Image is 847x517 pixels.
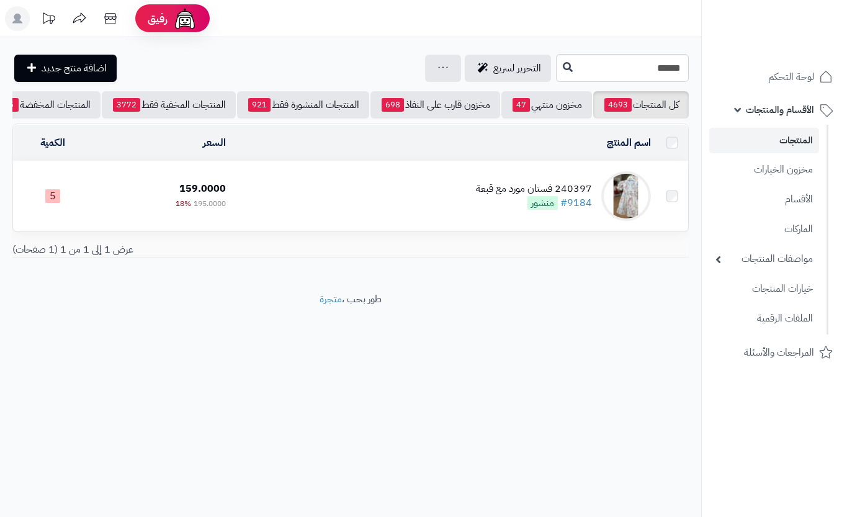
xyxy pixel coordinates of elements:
[709,305,819,332] a: الملفات الرقمية
[560,196,592,210] a: #9184
[744,344,814,361] span: المراجعات والأسئلة
[113,98,140,112] span: 3772
[709,216,819,243] a: الماركات
[465,55,551,82] a: التحرير لسريع
[45,189,60,203] span: 5
[179,181,226,196] span: 159.0000
[709,276,819,302] a: خيارات المنتجات
[173,6,197,31] img: ai-face.png
[709,156,819,183] a: مخزون الخيارات
[607,135,651,150] a: اسم المنتج
[148,11,168,26] span: رفيق
[320,292,342,307] a: متجرة
[203,135,226,150] a: السعر
[593,91,689,119] a: كل المنتجات4693
[3,243,351,257] div: عرض 1 إلى 1 من 1 (1 صفحات)
[40,135,65,150] a: الكمية
[709,186,819,213] a: الأقسام
[604,98,632,112] span: 4693
[33,6,64,34] a: تحديثات المنصة
[709,62,840,92] a: لوحة التحكم
[746,101,814,119] span: الأقسام والمنتجات
[370,91,500,119] a: مخزون قارب على النفاذ698
[476,182,592,196] div: 240397 فستان مورد مع قبعة
[601,171,651,221] img: 240397 فستان مورد مع قبعة
[237,91,369,119] a: المنتجات المنشورة فقط921
[527,196,558,210] span: منشور
[194,198,226,209] span: 195.0000
[493,61,541,76] span: التحرير لسريع
[763,30,835,56] img: logo-2.png
[42,61,107,76] span: اضافة منتج جديد
[501,91,592,119] a: مخزون منتهي47
[709,246,819,272] a: مواصفات المنتجات
[14,55,117,82] a: اضافة منتج جديد
[709,128,819,153] a: المنتجات
[102,91,236,119] a: المنتجات المخفية فقط3772
[248,98,271,112] span: 921
[176,198,191,209] span: 18%
[513,98,530,112] span: 47
[382,98,404,112] span: 698
[709,338,840,367] a: المراجعات والأسئلة
[768,68,814,86] span: لوحة التحكم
